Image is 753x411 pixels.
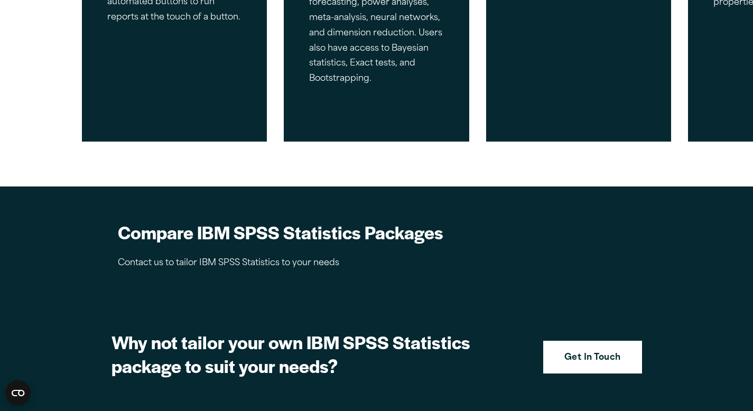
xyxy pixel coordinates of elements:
h2: Compare IBM SPSS Statistics Packages [118,220,472,244]
button: Open CMP widget [5,380,31,406]
h2: Why not tailor your own IBM SPSS Statistics package to suit your needs? [111,330,481,378]
p: Contact us to tailor IBM SPSS Statistics to your needs [118,256,472,271]
a: Get In Touch [543,341,642,373]
strong: Get In Touch [564,351,621,365]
